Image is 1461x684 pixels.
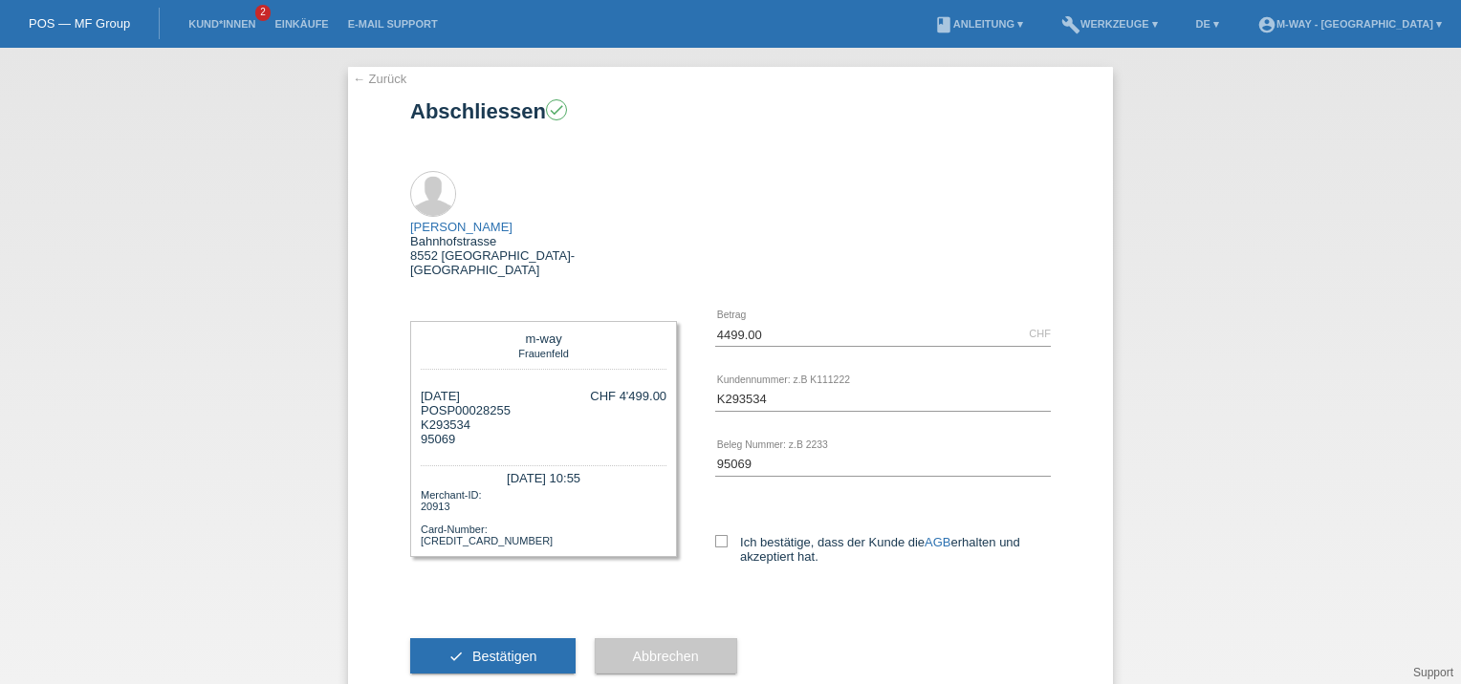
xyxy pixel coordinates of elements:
span: 95069 [421,432,455,446]
span: Bestätigen [472,649,537,664]
button: check Bestätigen [410,638,576,674]
a: ← Zurück [353,72,406,86]
i: book [934,15,953,34]
i: build [1061,15,1080,34]
a: Support [1413,666,1453,679]
span: 2 [255,5,271,21]
div: CHF [1029,328,1051,339]
a: buildWerkzeuge ▾ [1052,18,1167,30]
div: Frauenfeld [425,346,662,359]
a: account_circlem-way - [GEOGRAPHIC_DATA] ▾ [1248,18,1451,30]
label: Ich bestätige, dass der Kunde die erhalten und akzeptiert hat. [715,535,1051,564]
a: Kund*innen [179,18,265,30]
a: POS — MF Group [29,16,130,31]
a: AGB [925,535,950,549]
a: bookAnleitung ▾ [925,18,1033,30]
div: [DATE] POSP00028255 [421,389,511,446]
div: m-way [425,331,662,346]
a: DE ▾ [1187,18,1229,30]
button: Abbrechen [595,638,737,674]
i: check [448,649,464,664]
div: Merchant-ID: 20913 Card-Number: [CREDIT_CARD_NUMBER] [421,487,666,546]
a: E-Mail Support [338,18,447,30]
a: [PERSON_NAME] [410,220,512,234]
span: Abbrechen [633,649,699,664]
a: Einkäufe [265,18,338,30]
span: K293534 [421,417,470,432]
div: [DATE] 10:55 [421,465,666,487]
i: check [548,101,565,118]
div: CHF 4'499.00 [590,389,666,403]
div: Bahnhofstrasse 8552 [GEOGRAPHIC_DATA]-[GEOGRAPHIC_DATA] [410,220,677,277]
i: account_circle [1257,15,1276,34]
h1: Abschliessen [410,99,1051,123]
